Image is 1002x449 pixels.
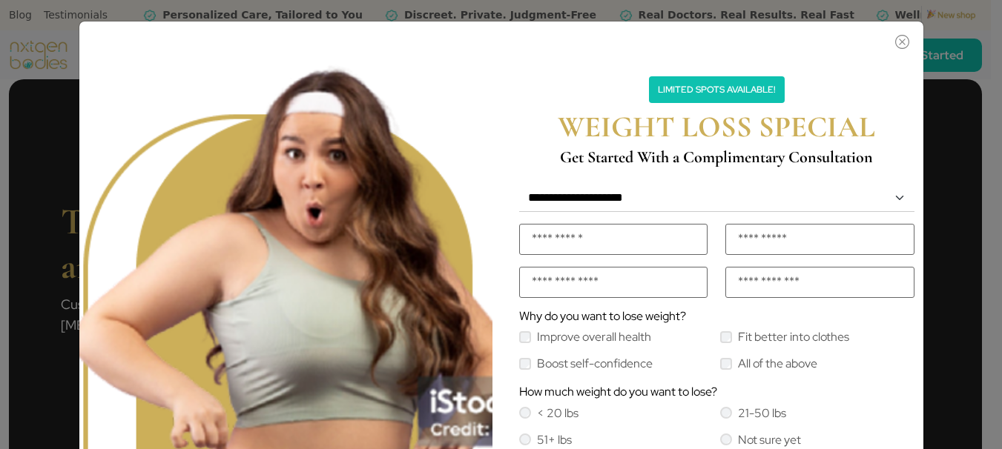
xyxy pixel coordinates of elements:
label: Why do you want to lose weight? [519,310,686,322]
label: < 20 lbs [537,408,579,419]
label: Fit better into clothes [738,331,849,343]
label: Improve overall health [537,331,651,343]
h4: Get Started With a Complimentary Consultation [522,147,912,167]
label: All of the above [738,358,817,370]
p: Limited Spots Available! [649,76,785,103]
select: Default select example [519,184,914,212]
label: Boost self-confidence [537,358,653,370]
h2: WEIGHT LOSS SPECIAL [522,109,912,144]
button: Close [510,29,913,47]
label: 21-50 lbs [738,408,786,419]
label: How much weight do you want to lose? [519,386,717,398]
label: Not sure yet [738,434,801,446]
label: 51+ lbs [537,434,572,446]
